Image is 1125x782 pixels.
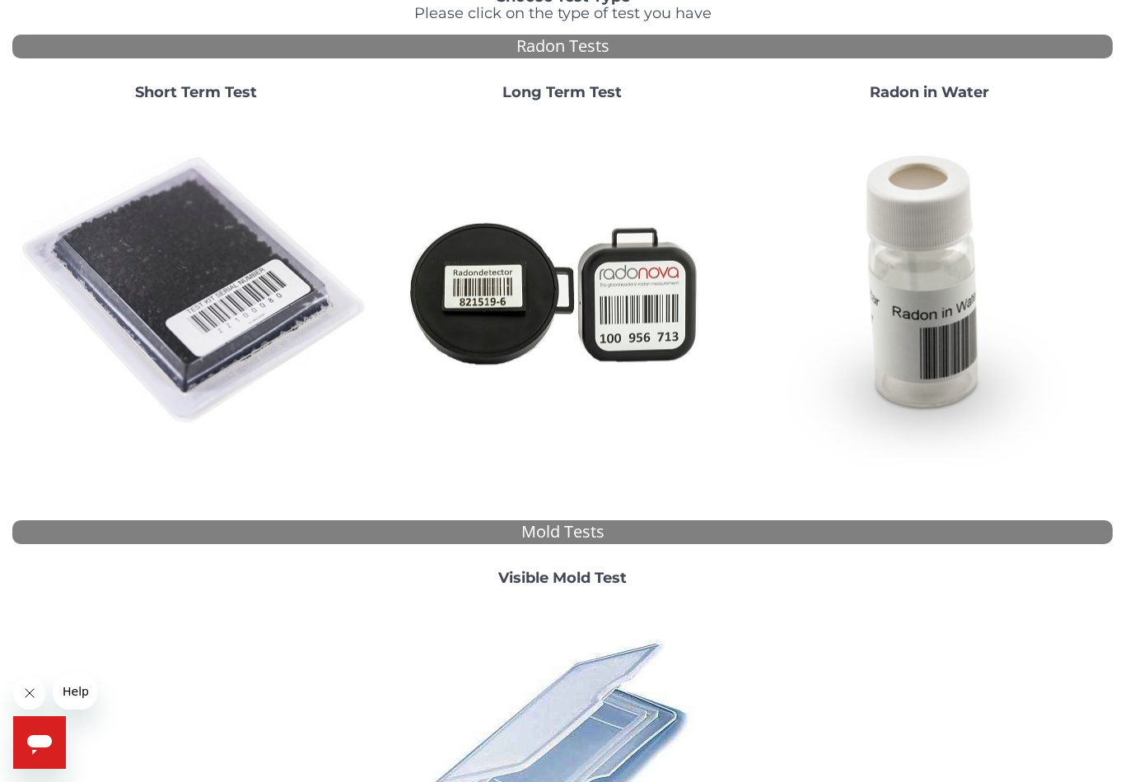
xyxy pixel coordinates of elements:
[385,114,739,468] img: Radtrak2vsRadtrak3.jpg
[870,83,989,101] strong: Radon in Water
[19,114,372,468] img: ShortTerm.jpg
[13,716,66,769] iframe: Button to launch messaging window
[53,673,97,710] iframe: Message from company
[13,677,46,710] iframe: Close message
[502,83,622,101] strong: Long Term Test
[753,114,1106,468] img: RadoninWater.jpg
[12,520,1113,544] div: Mold Tests
[498,569,627,587] strong: Visible Mold Test
[135,83,257,101] strong: Short Term Test
[414,4,712,22] span: Please click on the type of test you have
[12,35,1113,58] div: Radon Tests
